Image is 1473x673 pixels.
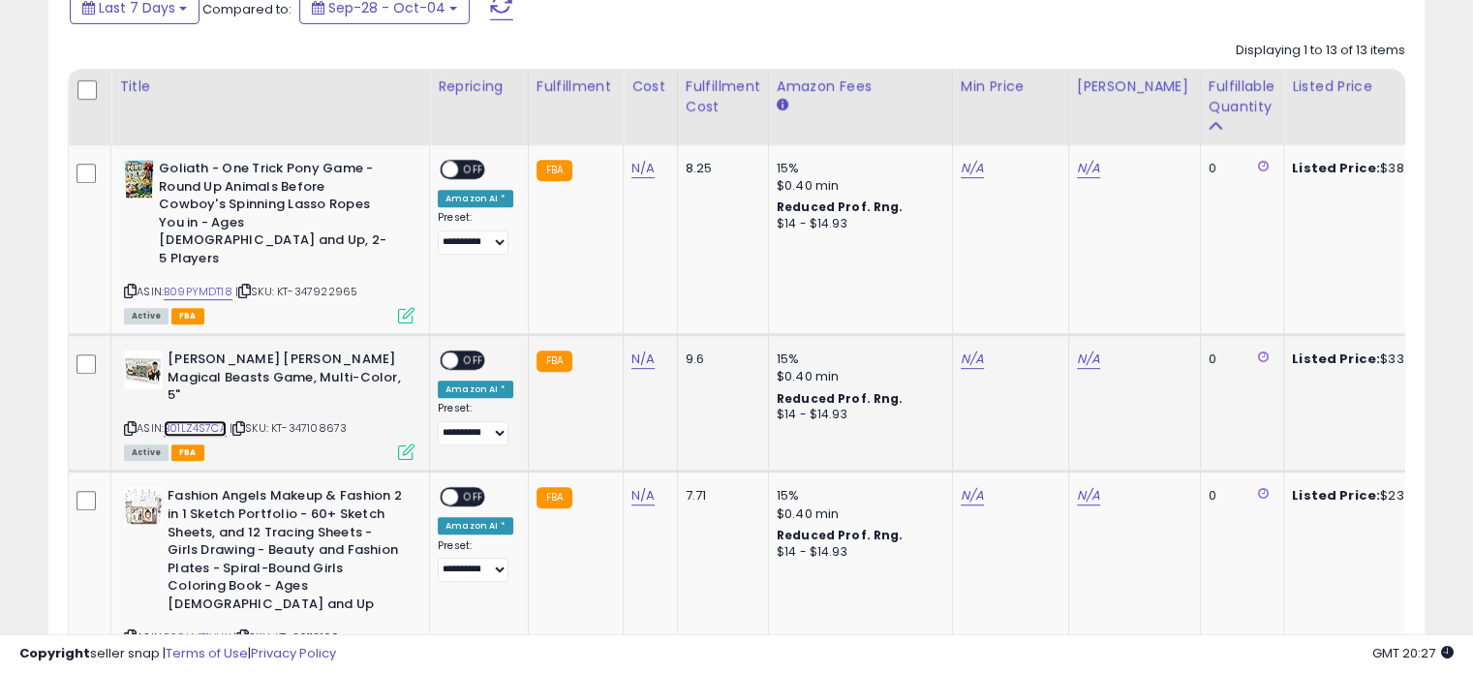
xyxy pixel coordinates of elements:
span: OFF [458,352,489,369]
div: $0.40 min [777,177,937,195]
div: [PERSON_NAME] [1077,76,1192,97]
span: | SKU: KT-347108673 [230,420,347,436]
b: [PERSON_NAME] [PERSON_NAME] Magical Beasts Game, Multi-Color, 5" [168,351,403,410]
div: Fulfillable Quantity [1209,76,1275,117]
div: Displaying 1 to 13 of 13 items [1236,42,1405,60]
a: N/A [961,159,984,178]
img: 51n+K8nt7PL._SL40_.jpg [124,160,154,199]
a: N/A [631,486,655,505]
span: All listings currently available for purchase on Amazon [124,444,169,461]
b: Listed Price: [1292,486,1380,505]
div: Cost [631,76,669,97]
div: $14 - $14.93 [777,407,937,423]
a: N/A [1077,159,1100,178]
div: Preset: [438,402,513,445]
a: N/A [961,486,984,505]
div: 15% [777,351,937,368]
span: All listings currently available for purchase on Amazon [124,308,169,324]
div: 15% [777,487,937,505]
div: Listed Price [1292,76,1459,97]
small: FBA [537,487,572,508]
small: FBA [537,351,572,372]
a: B01LZ4S7CA [164,420,227,437]
b: Fashion Angels Makeup & Fashion 2 in 1 Sketch Portfolio - 60+ Sketch Sheets, and 12 Tracing Sheet... [168,487,403,618]
span: | SKU: KT-347922965 [235,284,357,299]
div: Fulfillment [537,76,615,97]
div: $0.40 min [777,368,937,385]
div: 0 [1209,487,1269,505]
a: B09PYMDT18 [164,284,232,300]
b: Reduced Prof. Rng. [777,390,904,407]
div: Repricing [438,76,520,97]
small: FBA [537,160,572,181]
span: OFF [458,489,489,505]
div: $33.00 [1292,351,1453,368]
span: FBA [171,308,204,324]
div: ASIN: [124,160,414,321]
div: 0 [1209,160,1269,177]
div: $38.00 [1292,160,1453,177]
div: Amazon AI * [438,517,513,535]
div: $23.00 [1292,487,1453,505]
b: Goliath - One Trick Pony Game - Round Up Animals Before Cowboy's Spinning Lasso Ropes You in - Ag... [159,160,394,272]
div: Amazon Fees [777,76,944,97]
a: N/A [1077,486,1100,505]
div: ASIN: [124,351,414,458]
div: Preset: [438,211,513,255]
div: Amazon AI * [438,190,513,207]
div: 0 [1209,351,1269,368]
span: 2025-10-12 20:27 GMT [1372,644,1454,662]
img: 51nG-w6mO+L._SL40_.jpg [124,351,163,389]
strong: Copyright [19,644,90,662]
b: Reduced Prof. Rng. [777,527,904,543]
img: 51Jm9zXznaL._SL40_.jpg [124,487,163,526]
a: N/A [961,350,984,369]
span: OFF [458,162,489,178]
a: Privacy Policy [251,644,336,662]
div: Preset: [438,539,513,583]
div: $14 - $14.93 [777,544,937,561]
b: Listed Price: [1292,159,1380,177]
div: 7.71 [686,487,753,505]
div: Amazon AI * [438,381,513,398]
small: Amazon Fees. [777,97,788,114]
div: $0.40 min [777,505,937,523]
div: $14 - $14.93 [777,216,937,232]
b: Reduced Prof. Rng. [777,199,904,215]
span: FBA [171,444,204,461]
a: N/A [631,159,655,178]
div: Min Price [961,76,1060,97]
a: N/A [1077,350,1100,369]
div: Title [119,76,421,97]
div: seller snap | | [19,645,336,663]
div: 15% [777,160,937,177]
div: Fulfillment Cost [686,76,760,117]
div: 8.25 [686,160,753,177]
a: N/A [631,350,655,369]
a: Terms of Use [166,644,248,662]
b: Listed Price: [1292,350,1380,368]
div: 9.6 [686,351,753,368]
